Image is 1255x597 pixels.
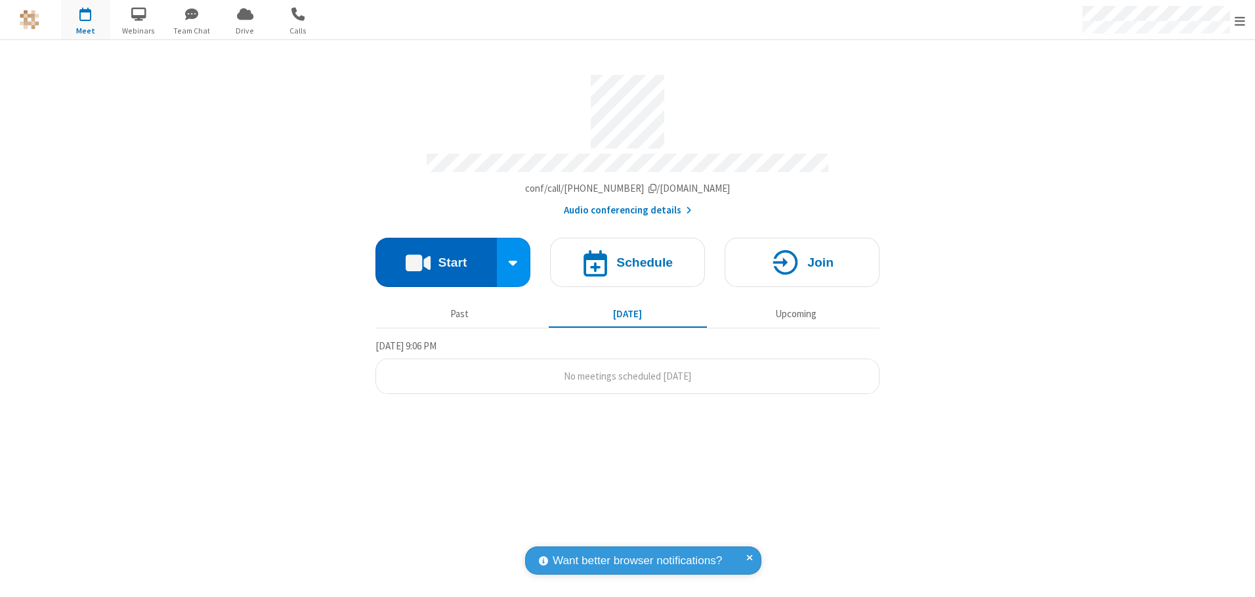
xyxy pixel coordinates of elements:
span: Copy my meeting room link [525,182,731,194]
span: Calls [274,25,323,37]
div: Start conference options [497,238,531,287]
button: [DATE] [549,301,707,326]
span: Meet [61,25,110,37]
span: Team Chat [167,25,217,37]
button: Upcoming [717,301,875,326]
span: Drive [221,25,270,37]
span: Want better browser notifications? [553,552,722,569]
span: Webinars [114,25,163,37]
img: QA Selenium DO NOT DELETE OR CHANGE [20,10,39,30]
section: Account details [375,65,880,218]
button: Past [381,301,539,326]
span: [DATE] 9:06 PM [375,340,436,352]
button: Join [725,238,880,287]
h4: Start [438,256,467,269]
button: Audio conferencing details [564,203,692,218]
section: Today's Meetings [375,338,880,395]
button: Copy my meeting room linkCopy my meeting room link [525,181,731,196]
button: Start [375,238,497,287]
span: No meetings scheduled [DATE] [564,370,691,382]
button: Schedule [550,238,705,287]
h4: Schedule [616,256,673,269]
h4: Join [807,256,834,269]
